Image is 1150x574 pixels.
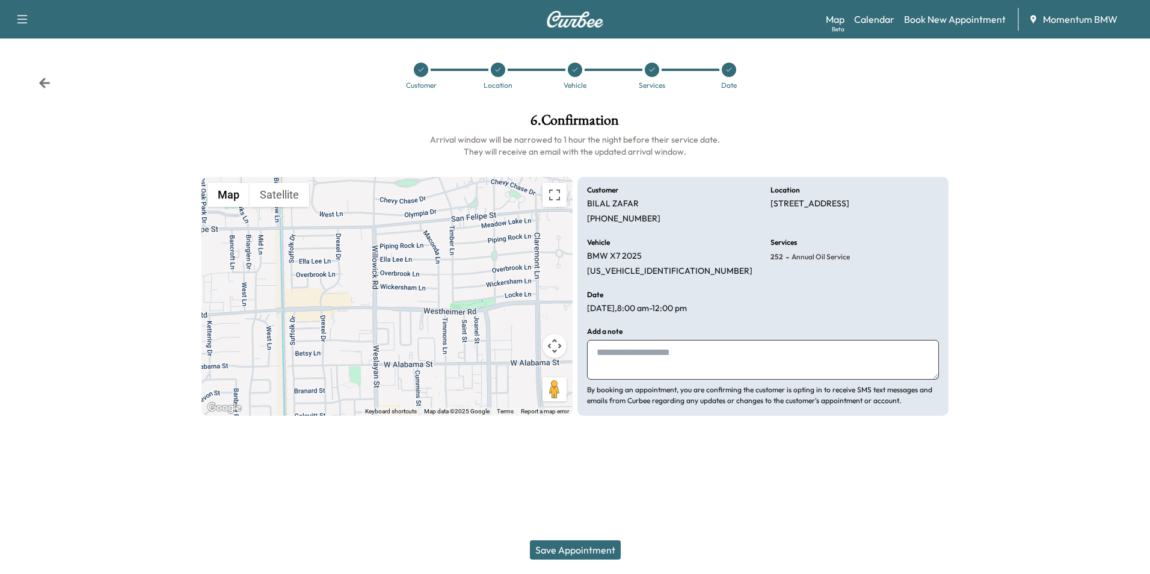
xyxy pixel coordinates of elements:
button: Show satellite imagery [250,183,309,207]
a: MapBeta [826,12,844,26]
span: Momentum BMW [1043,12,1118,26]
p: [US_VEHICLE_IDENTIFICATION_NUMBER] [587,266,752,277]
div: Beta [832,25,844,34]
button: Map camera controls [543,334,567,358]
div: Location [484,82,512,89]
img: Curbee Logo [546,11,604,28]
button: Toggle fullscreen view [543,183,567,207]
button: Save Appointment [530,540,621,560]
a: Open this area in Google Maps (opens a new window) [204,400,244,416]
h6: Location [770,187,800,194]
div: Customer [406,82,437,89]
p: BILAL ZAFAR [587,199,639,209]
div: Services [639,82,665,89]
p: [DATE] , 8:00 am - 12:00 pm [587,303,687,314]
a: Calendar [854,12,894,26]
div: Vehicle [564,82,586,89]
span: 252 [770,252,783,262]
a: Report a map error [521,408,569,415]
h6: Add a note [587,328,623,335]
span: - [783,251,789,263]
p: By booking an appointment, you are confirming the customer is opting in to receive SMS text messa... [587,384,939,406]
button: Show street map [208,183,250,207]
p: BMW X7 2025 [587,251,642,262]
p: [PHONE_NUMBER] [587,214,660,224]
div: Date [721,82,737,89]
a: Terms (opens in new tab) [497,408,514,415]
h6: Services [770,239,797,246]
img: Google [204,400,244,416]
p: [STREET_ADDRESS] [770,199,849,209]
div: Back [38,77,51,89]
span: Annual Oil Service [789,252,850,262]
button: Drag Pegman onto the map to open Street View [543,377,567,401]
span: Map data ©2025 Google [424,408,490,415]
h6: Customer [587,187,618,194]
h6: Vehicle [587,239,610,246]
a: Book New Appointment [904,12,1006,26]
h6: Arrival window will be narrowed to 1 hour the night before their service date. They will receive ... [201,134,949,158]
button: Keyboard shortcuts [365,407,417,416]
h6: Date [587,291,603,298]
h1: 6 . Confirmation [201,113,949,134]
